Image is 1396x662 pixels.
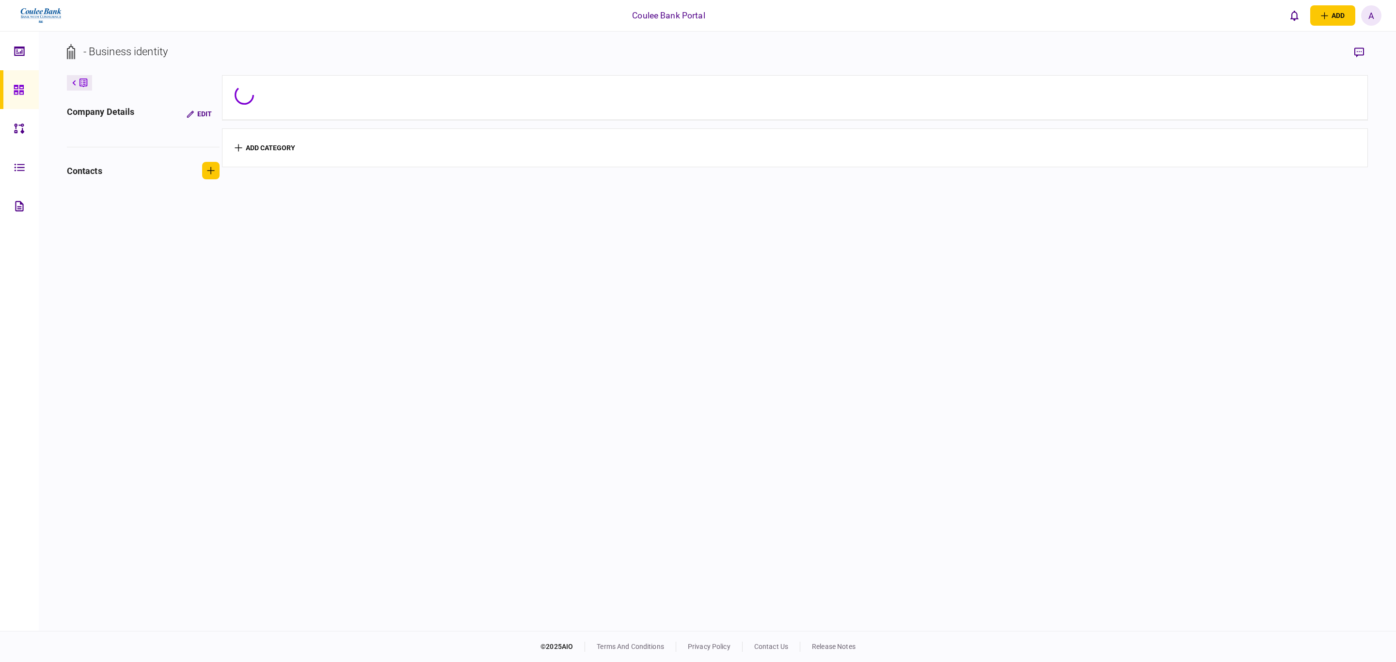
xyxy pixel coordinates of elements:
[67,164,102,177] div: contacts
[1310,5,1355,26] button: open adding identity options
[597,643,664,650] a: terms and conditions
[83,44,168,60] div: - Business identity
[67,105,135,123] div: company details
[540,642,585,652] div: © 2025 AIO
[1284,5,1304,26] button: open notifications list
[754,643,788,650] a: contact us
[235,144,295,152] button: add category
[688,643,730,650] a: privacy policy
[19,3,63,28] img: client company logo
[812,643,856,650] a: release notes
[179,105,220,123] button: Edit
[632,9,705,22] div: Coulee Bank Portal
[1361,5,1381,26] button: A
